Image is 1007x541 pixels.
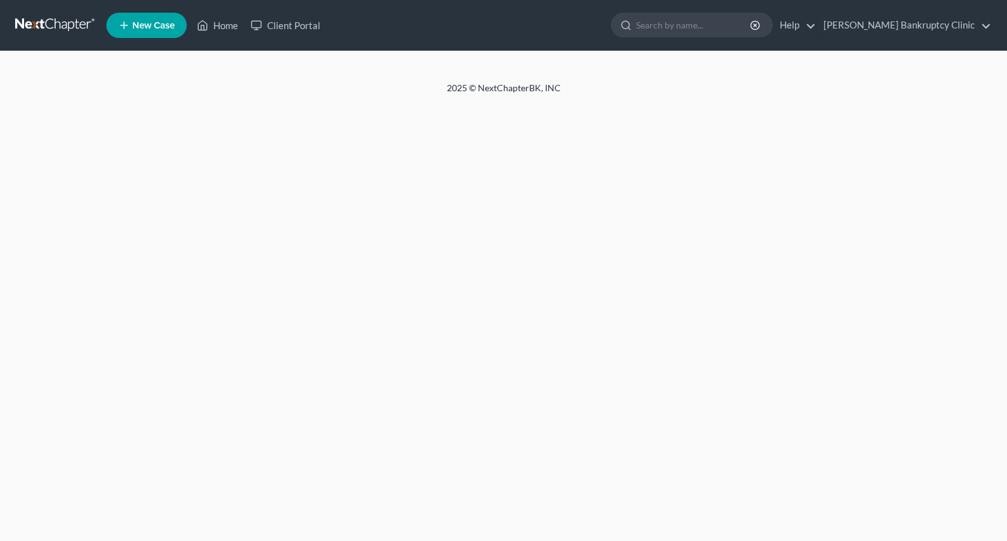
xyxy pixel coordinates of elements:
a: Client Portal [244,14,327,37]
span: New Case [132,21,175,30]
input: Search by name... [636,13,752,37]
a: Help [773,14,816,37]
div: 2025 © NextChapterBK, INC [143,82,865,105]
a: Home [191,14,244,37]
a: [PERSON_NAME] Bankruptcy Clinic [817,14,991,37]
